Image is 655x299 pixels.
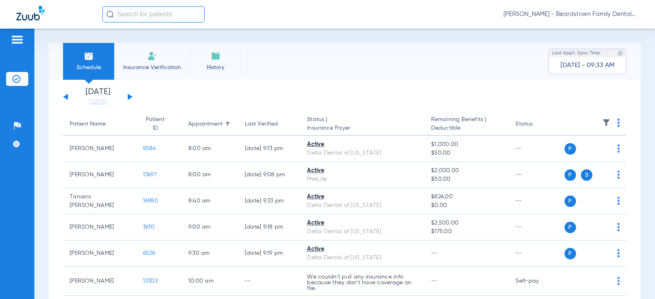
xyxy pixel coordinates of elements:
[102,6,205,22] input: Search for patients
[73,88,122,106] li: [DATE]
[238,188,301,214] td: [DATE] 9:33 PM
[431,193,502,201] span: $826.00
[307,245,418,254] div: Active
[182,267,238,296] td: 10:00 AM
[509,136,564,162] td: --
[63,188,136,214] td: Tanairis [PERSON_NAME]
[143,198,158,204] span: 16980
[143,250,156,256] span: 6026
[565,248,576,259] span: P
[617,249,620,257] img: group-dot-blue.svg
[307,254,418,262] div: Delta Dental of [US_STATE]
[431,149,502,157] span: $50.00
[245,120,278,128] div: Last Verified
[63,162,136,188] td: [PERSON_NAME]
[307,140,418,149] div: Active
[565,143,576,155] span: P
[143,224,155,230] span: 3610
[188,120,232,128] div: Appointment
[143,278,158,284] span: 13303
[431,278,437,284] span: --
[63,267,136,296] td: [PERSON_NAME]
[617,119,620,127] img: group-dot-blue.svg
[143,172,157,178] span: 13697
[431,250,437,256] span: --
[431,227,502,236] span: $175.00
[63,136,136,162] td: [PERSON_NAME]
[143,146,156,151] span: 9084
[307,227,418,236] div: Delta Dental of [US_STATE]
[188,120,223,128] div: Appointment
[565,222,576,233] span: P
[238,214,301,241] td: [DATE] 9:18 PM
[431,175,502,184] span: $50.00
[617,171,620,179] img: group-dot-blue.svg
[431,166,502,175] span: $2,000.00
[196,63,235,72] span: History
[69,63,108,72] span: Schedule
[238,267,301,296] td: --
[11,35,24,45] img: hamburger-icon
[73,98,122,106] a: [DATE]
[425,113,509,136] th: Remaining Benefits |
[238,162,301,188] td: [DATE] 9:08 PM
[431,140,502,149] span: $1,000.00
[143,115,168,133] div: Patient ID
[307,124,418,133] span: Insurance Payer
[504,10,639,18] span: [PERSON_NAME] - Beardstown Family Dental
[106,11,114,18] img: Search Icon
[560,61,614,70] span: [DATE] - 09:33 AM
[509,241,564,267] td: --
[307,166,418,175] div: Active
[63,214,136,241] td: [PERSON_NAME]
[509,214,564,241] td: --
[431,219,502,227] span: $2,500.00
[307,193,418,201] div: Active
[431,201,502,210] span: $0.00
[617,50,623,56] img: last sync help info
[307,149,418,157] div: Delta Dental of [US_STATE]
[182,188,238,214] td: 8:40 AM
[16,6,45,20] img: Zuub Logo
[552,49,601,57] span: Last Appt. Sync Time:
[565,196,576,207] span: P
[147,51,157,61] img: Manual Insurance Verification
[300,113,425,136] th: Status |
[307,219,418,227] div: Active
[307,274,418,291] p: We couldn’t pull any insurance info because they don’t have coverage on file.
[617,197,620,205] img: group-dot-blue.svg
[143,115,175,133] div: Patient ID
[63,241,136,267] td: [PERSON_NAME]
[565,169,576,181] span: P
[245,120,294,128] div: Last Verified
[509,188,564,214] td: --
[617,223,620,231] img: group-dot-blue.svg
[238,241,301,267] td: [DATE] 9:19 PM
[84,51,94,61] img: Schedule
[182,162,238,188] td: 8:00 AM
[182,136,238,162] td: 8:00 AM
[307,175,418,184] div: MetLife
[182,214,238,241] td: 9:00 AM
[307,201,418,210] div: Delta Dental of [US_STATE]
[211,51,221,61] img: History
[617,144,620,153] img: group-dot-blue.svg
[617,277,620,285] img: group-dot-blue.svg
[70,120,106,128] div: Patient Name
[120,63,184,72] span: Insurance Verification
[182,241,238,267] td: 9:30 AM
[509,162,564,188] td: --
[431,124,502,133] span: Deductible
[602,119,610,127] img: filter.svg
[509,113,564,136] th: Status
[238,136,301,162] td: [DATE] 9:13 PM
[581,169,592,181] span: S
[70,120,130,128] div: Patient Name
[509,267,564,296] td: Self-pay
